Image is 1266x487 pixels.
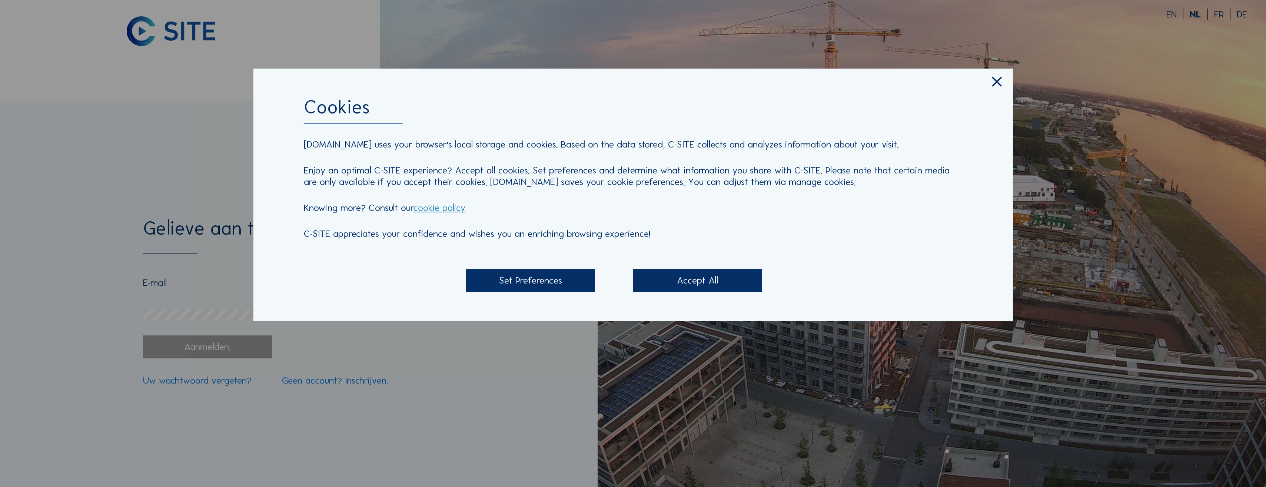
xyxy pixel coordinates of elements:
[633,269,762,292] div: Accept All
[304,202,962,214] p: Knowing more? Consult our
[304,228,962,240] p: C-SITE appreciates your confidence and wishes you an enriching browsing experience!
[413,202,465,213] a: cookie policy
[304,165,962,188] p: Enjoy an optimal C-SITE experience? Accept all cookies. Set preferences and determine what inform...
[466,269,595,292] div: Set Preferences
[304,139,962,150] p: [DOMAIN_NAME] uses your browser's local storage and cookies. Based on the data stored, C-SITE col...
[304,97,962,124] div: Cookies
